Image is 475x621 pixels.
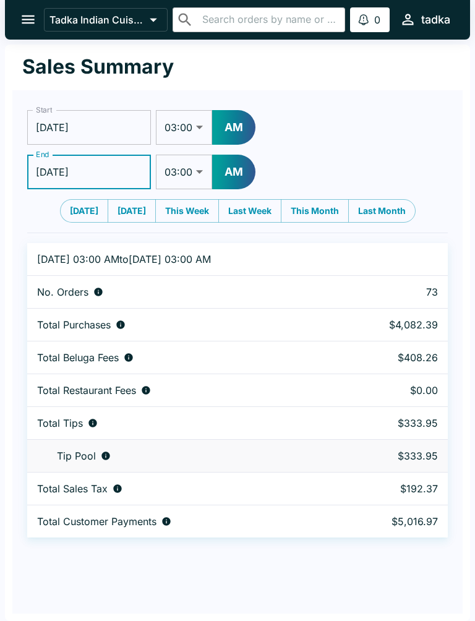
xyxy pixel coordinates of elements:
div: Number of orders placed [37,286,328,298]
label: Start [36,105,52,115]
p: $4,082.39 [348,319,438,331]
p: Tip Pool [57,450,96,462]
button: AM [212,110,255,145]
div: Aggregate order subtotals [37,319,328,331]
button: This Month [281,199,349,223]
button: AM [212,155,255,189]
p: $333.95 [348,417,438,429]
div: Tips unclaimed by a waiter [37,450,328,462]
div: Fees paid by diners to restaurant [37,384,328,396]
input: Choose date, selected date is Sep 30, 2025 [27,155,151,189]
p: 73 [348,286,438,298]
input: Search orders by name or phone number [199,11,340,28]
p: Total Customer Payments [37,515,156,528]
div: Combined individual and pooled tips [37,417,328,429]
p: $5,016.97 [348,515,438,528]
label: End [36,149,49,160]
p: Tadka Indian Cuisine [49,14,145,26]
p: Total Sales Tax [37,482,108,495]
div: tadka [421,12,450,27]
button: [DATE] [108,199,156,223]
p: Total Purchases [37,319,111,331]
p: $192.37 [348,482,438,495]
p: $0.00 [348,384,438,396]
p: Total Restaurant Fees [37,384,136,396]
input: Choose date, selected date is Sep 1, 2025 [27,110,151,145]
p: [DATE] 03:00 AM to [DATE] 03:00 AM [37,253,328,265]
button: [DATE] [60,199,108,223]
p: 0 [374,14,380,26]
div: Total amount paid for orders by diners [37,515,328,528]
button: open drawer [12,4,44,35]
button: Last Week [218,199,281,223]
button: Last Month [348,199,416,223]
p: Total Tips [37,417,83,429]
div: Fees paid by diners to Beluga [37,351,328,364]
p: Total Beluga Fees [37,351,119,364]
h1: Sales Summary [22,54,174,79]
p: No. Orders [37,286,88,298]
p: $333.95 [348,450,438,462]
button: Tadka Indian Cuisine [44,8,168,32]
button: tadka [395,6,455,33]
div: Sales tax paid by diners [37,482,328,495]
p: $408.26 [348,351,438,364]
button: This Week [155,199,219,223]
